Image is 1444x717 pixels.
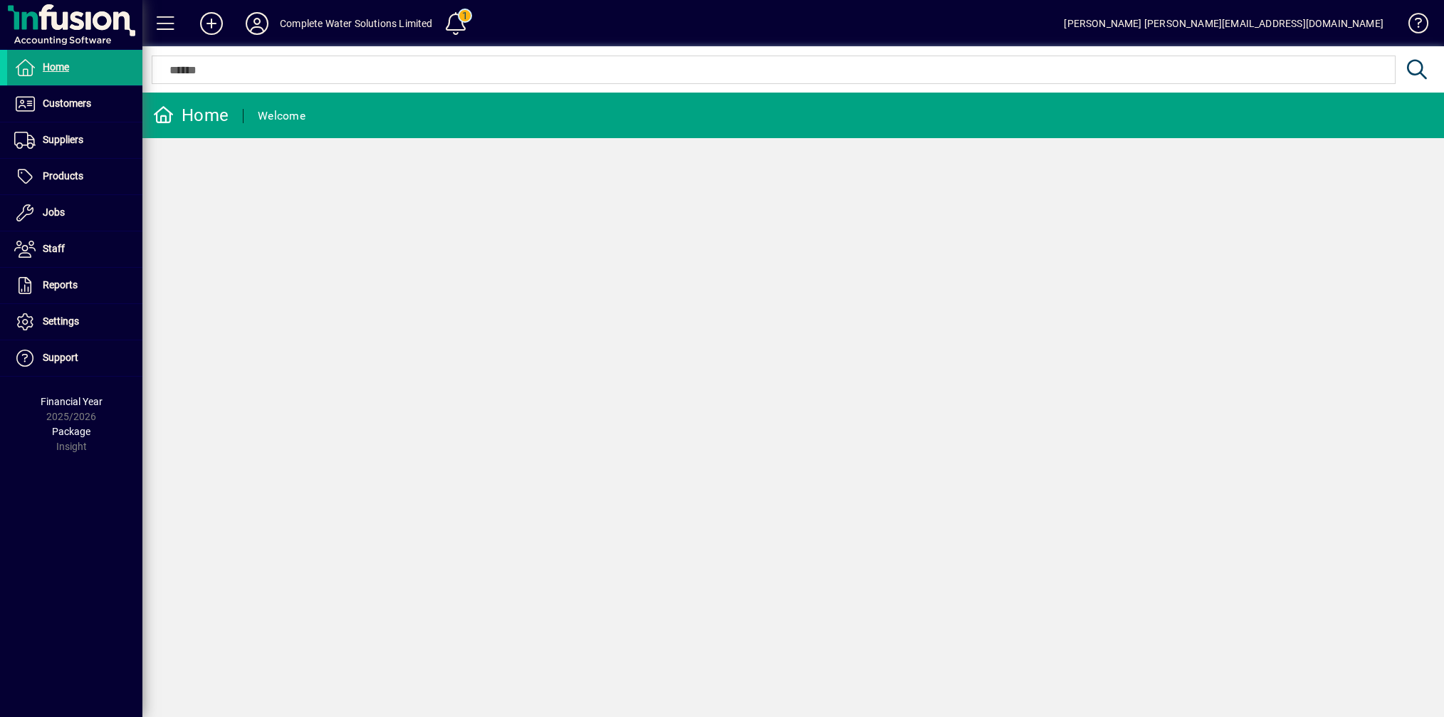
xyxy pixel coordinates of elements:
[7,304,142,340] a: Settings
[43,98,91,109] span: Customers
[1064,12,1383,35] div: [PERSON_NAME] [PERSON_NAME][EMAIL_ADDRESS][DOMAIN_NAME]
[1398,3,1426,49] a: Knowledge Base
[234,11,280,36] button: Profile
[7,268,142,303] a: Reports
[7,122,142,158] a: Suppliers
[43,61,69,73] span: Home
[153,104,229,127] div: Home
[7,159,142,194] a: Products
[43,170,83,182] span: Products
[7,231,142,267] a: Staff
[189,11,234,36] button: Add
[41,396,103,407] span: Financial Year
[7,86,142,122] a: Customers
[52,426,90,437] span: Package
[43,315,79,327] span: Settings
[7,340,142,376] a: Support
[7,195,142,231] a: Jobs
[258,105,305,127] div: Welcome
[43,243,65,254] span: Staff
[280,12,433,35] div: Complete Water Solutions Limited
[43,206,65,218] span: Jobs
[43,279,78,291] span: Reports
[43,352,78,363] span: Support
[43,134,83,145] span: Suppliers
